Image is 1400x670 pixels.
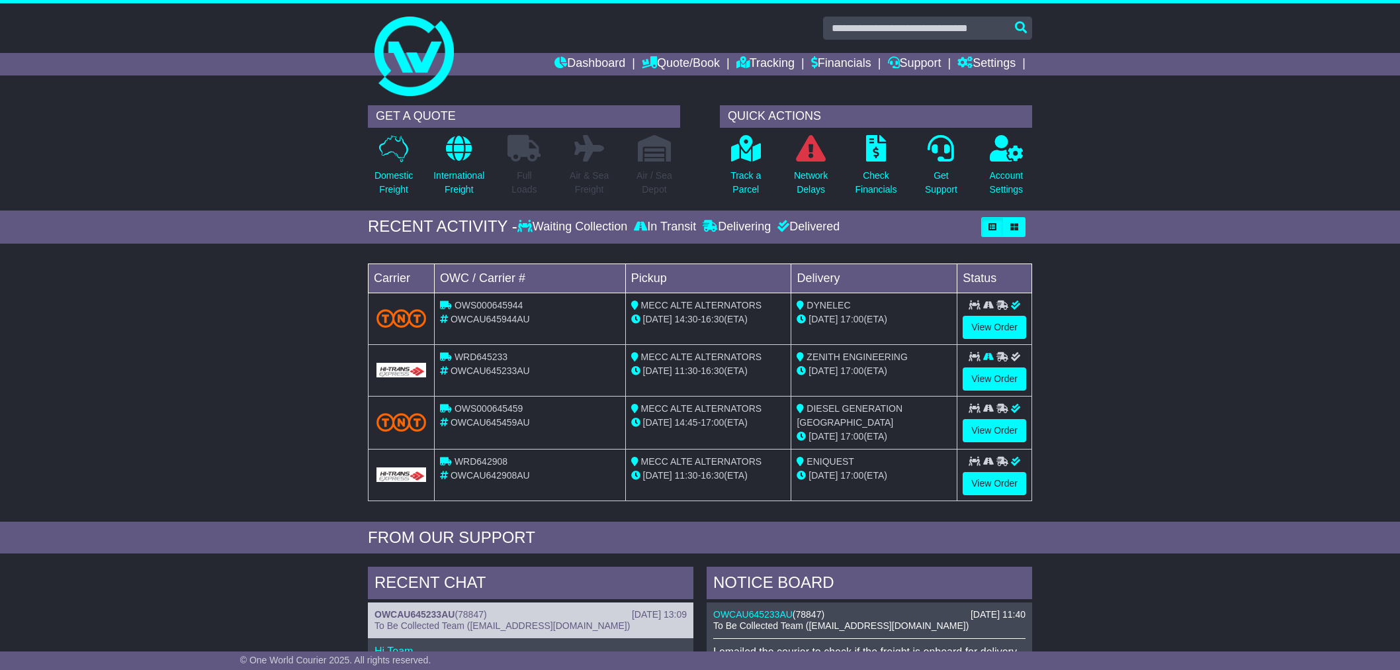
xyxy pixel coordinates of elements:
div: FROM OUR SUPPORT [368,528,1032,548]
a: Quote/Book [642,53,720,75]
span: ENIQUEST [807,456,854,467]
span: MECC ALTE ALTERNATORS [641,403,762,414]
span: [DATE] [809,365,838,376]
a: NetworkDelays [793,134,828,204]
a: InternationalFreight [433,134,485,204]
td: Carrier [369,263,435,293]
a: Financials [811,53,871,75]
span: [DATE] [643,314,672,324]
a: DomesticFreight [374,134,414,204]
p: Full Loads [507,169,541,197]
div: In Transit [631,220,699,234]
a: View Order [963,472,1026,495]
div: ( ) [713,609,1026,620]
p: Air / Sea Depot [636,169,672,197]
div: (ETA) [797,469,951,483]
p: Network Delays [794,169,828,197]
span: [DATE] [643,417,672,428]
span: MECC ALTE ALTERNATORS [641,352,762,362]
td: Status [957,263,1032,293]
div: [DATE] 13:09 [632,609,687,620]
a: View Order [963,419,1026,442]
span: 78847 [796,609,822,620]
span: WRD645233 [455,352,507,362]
td: Delivery [791,263,957,293]
div: - (ETA) [631,364,786,378]
span: DIESEL GENERATION [GEOGRAPHIC_DATA] [797,403,902,428]
span: [DATE] [809,431,838,442]
div: RECENT CHAT [368,567,693,602]
span: MECC ALTE ALTERNATORS [641,456,762,467]
span: 14:45 [675,417,698,428]
div: Waiting Collection [517,220,631,234]
div: QUICK ACTIONS [720,105,1032,128]
div: (ETA) [797,312,951,326]
a: Support [888,53,941,75]
a: View Order [963,316,1026,339]
span: OWS000645944 [455,300,523,311]
span: © One World Courier 2025. All rights reserved. [240,655,431,665]
a: View Order [963,367,1026,391]
div: NOTICE BOARD [707,567,1032,602]
div: Delivered [774,220,840,234]
div: [DATE] 11:40 [971,609,1026,620]
span: ZENITH ENGINEERING [807,352,907,362]
div: Delivering [699,220,774,234]
span: [DATE] [643,365,672,376]
p: Get Support [925,169,957,197]
span: 11:30 [675,470,698,481]
div: GET A QUOTE [368,105,680,128]
a: GetSupport [924,134,958,204]
p: Air & Sea Freight [570,169,609,197]
div: (ETA) [797,430,951,444]
span: [DATE] [809,314,838,324]
span: 16:30 [701,365,724,376]
span: OWCAU642908AU [451,470,530,481]
a: Dashboard [554,53,625,75]
span: 17:00 [840,470,863,481]
p: International Freight [433,169,484,197]
img: TNT_Domestic.png [376,309,426,327]
a: OWCAU645233AU [713,609,793,620]
div: - (ETA) [631,312,786,326]
a: Track aParcel [730,134,762,204]
td: OWC / Carrier # [435,263,626,293]
a: Tracking [736,53,795,75]
a: OWCAU645233AU [374,609,455,620]
span: 14:30 [675,314,698,324]
img: TNT_Domestic.png [376,413,426,431]
span: OWCAU645233AU [451,365,530,376]
div: - (ETA) [631,416,786,430]
p: Track a Parcel [730,169,761,197]
span: OWCAU645459AU [451,417,530,428]
span: 16:30 [701,470,724,481]
p: Domestic Freight [374,169,413,197]
span: 11:30 [675,365,698,376]
p: Check Financials [855,169,897,197]
img: GetCarrierServiceLogo [376,467,426,482]
span: 17:00 [701,417,724,428]
a: AccountSettings [989,134,1024,204]
img: GetCarrierServiceLogo [376,363,426,377]
span: MECC ALTE ALTERNATORS [641,300,762,311]
span: [DATE] [643,470,672,481]
td: Pickup [625,263,791,293]
span: DYNELEC [807,300,850,311]
span: WRD642908 [455,456,507,467]
div: - (ETA) [631,469,786,483]
a: Settings [957,53,1016,75]
div: ( ) [374,609,687,620]
span: [DATE] [809,470,838,481]
span: 78847 [458,609,484,620]
div: RECENT ACTIVITY - [368,217,517,236]
span: 17:00 [840,431,863,442]
span: To Be Collected Team ([EMAIL_ADDRESS][DOMAIN_NAME]) [374,620,630,631]
span: OWCAU645944AU [451,314,530,324]
a: CheckFinancials [855,134,898,204]
span: To Be Collected Team ([EMAIL_ADDRESS][DOMAIN_NAME]) [713,620,969,631]
span: 16:30 [701,314,724,324]
span: 17:00 [840,314,863,324]
p: Account Settings [990,169,1024,197]
div: (ETA) [797,364,951,378]
p: Hi Team, [374,645,687,657]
